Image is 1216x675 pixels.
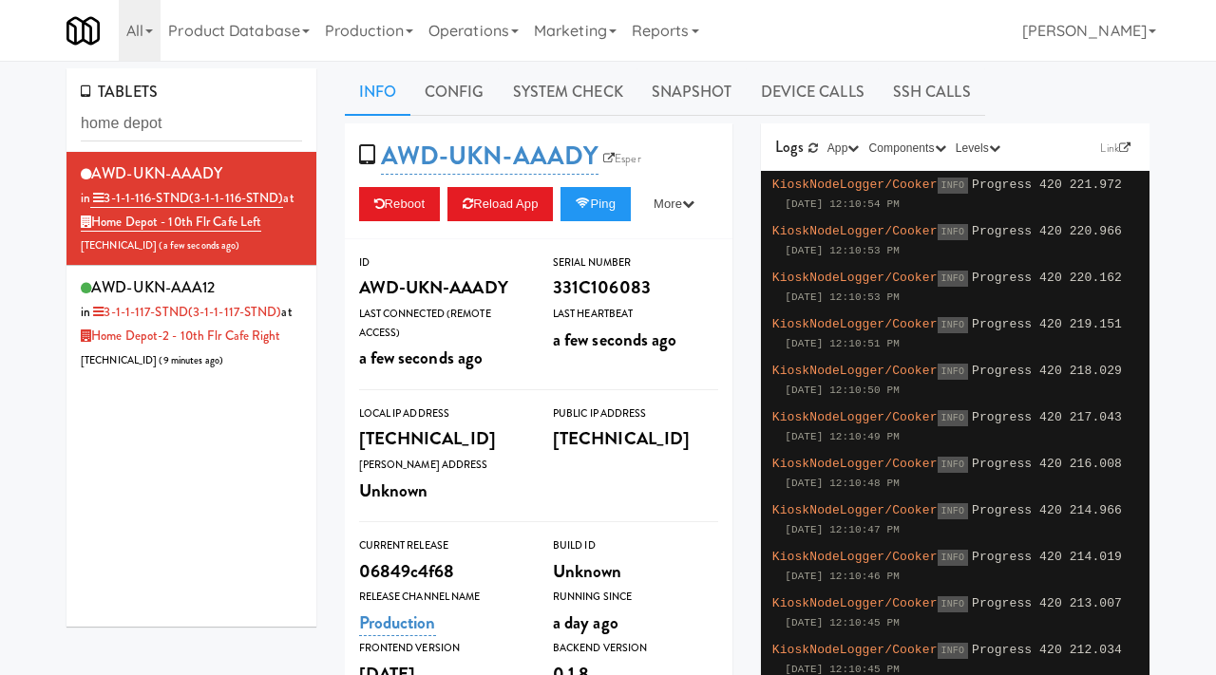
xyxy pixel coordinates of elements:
[938,317,968,333] span: INFO
[772,596,938,610] span: KioskNodeLogger/Cooker
[553,305,718,324] div: Last Heartbeat
[359,475,524,507] div: Unknown
[772,410,938,424] span: KioskNodeLogger/Cooker
[938,503,968,519] span: INFO
[91,162,222,184] span: AWD-UKN-AAADY
[553,272,718,304] div: 331C106083
[938,410,968,426] span: INFO
[772,643,938,657] span: KioskNodeLogger/Cooker
[81,189,283,208] span: in
[553,609,618,635] span: a day ago
[972,503,1122,517] span: Progress 420 214.966
[938,457,968,473] span: INFO
[864,139,951,158] button: Components
[81,303,281,321] span: in
[66,266,316,379] li: AWD-UKN-AAA12in 3-1-1-117-STND(3-1-1-117-STND)at Home Depot-2 - 10th Flr Cafe Right[TECHNICAL_ID]...
[785,384,900,396] span: [DATE] 12:10:50 PM
[410,68,499,116] a: Config
[359,555,524,588] div: 06849c4f68
[747,68,879,116] a: Device Calls
[81,81,158,103] span: TABLETS
[972,271,1122,285] span: Progress 420 220.162
[359,272,524,304] div: AWD-UKN-AAADY
[972,410,1122,424] span: Progress 420 217.043
[938,550,968,566] span: INFO
[553,536,718,555] div: Build Id
[972,364,1122,378] span: Progress 420 218.029
[938,178,968,194] span: INFO
[785,478,900,489] span: [DATE] 12:10:48 PM
[772,503,938,517] span: KioskNodeLogger/Cooker
[359,609,436,636] a: Production
[823,139,864,158] button: App
[447,187,553,221] button: Reload App
[972,317,1122,331] span: Progress 420 219.151
[553,588,718,607] div: Running Since
[972,596,1122,610] span: Progress 420 213.007
[972,224,1122,238] span: Progress 420 220.966
[775,136,803,158] span: Logs
[359,588,524,607] div: Release Channel Name
[381,138,598,175] a: AWD-UKN-AAADY
[90,189,283,208] a: 3-1-1-116-STND(3-1-1-116-STND)
[553,422,718,455] div: [TECHNICAL_ID]
[553,555,718,588] div: Unknown
[81,238,239,253] span: [TECHNICAL_ID] ( )
[499,68,637,116] a: System Check
[359,305,524,342] div: Last Connected (Remote Access)
[163,238,237,253] span: a few seconds ago
[972,643,1122,657] span: Progress 420 212.034
[785,291,900,303] span: [DATE] 12:10:53 PM
[359,187,441,221] button: Reboot
[785,664,900,675] span: [DATE] 12:10:45 PM
[785,245,900,256] span: [DATE] 12:10:53 PM
[81,106,302,141] input: Search tablets
[938,643,968,659] span: INFO
[785,198,900,210] span: [DATE] 12:10:54 PM
[345,68,410,116] a: Info
[81,327,281,345] a: Home Depot-2 - 10th Flr Cafe Right
[553,253,718,272] div: Serial Number
[359,404,524,423] div: Local IP Address
[938,271,968,287] span: INFO
[938,364,968,380] span: INFO
[879,68,985,116] a: SSH Calls
[772,178,938,192] span: KioskNodeLogger/Cooker
[785,524,900,535] span: [DATE] 12:10:47 PM
[81,303,293,345] span: at
[972,550,1122,564] span: Progress 420 214.019
[938,224,968,240] span: INFO
[553,404,718,423] div: Public IP Address
[553,327,677,352] span: a few seconds ago
[785,431,900,442] span: [DATE] 12:10:49 PM
[359,253,524,272] div: ID
[81,213,261,232] a: Home Depot - 10th Flr Cafe Left
[772,271,938,285] span: KioskNodeLogger/Cooker
[637,68,747,116] a: Snapshot
[560,187,631,221] button: Ping
[553,639,718,658] div: Backend Version
[66,14,100,47] img: Micromart
[81,189,294,232] span: at
[359,345,484,370] span: a few seconds ago
[359,456,524,475] div: [PERSON_NAME] Address
[359,536,524,555] div: Current Release
[1095,139,1135,158] a: Link
[938,596,968,612] span: INFO
[359,639,524,658] div: Frontend Version
[951,139,1005,158] button: Levels
[772,224,938,238] span: KioskNodeLogger/Cooker
[638,187,710,221] button: More
[772,550,938,564] span: KioskNodeLogger/Cooker
[189,189,284,207] span: (3-1-1-116-STND)
[359,422,524,455] div: [TECHNICAL_ID]
[81,353,223,367] span: [TECHNICAL_ID] ( )
[785,571,900,582] span: [DATE] 12:10:46 PM
[772,457,938,471] span: KioskNodeLogger/Cooker
[188,303,282,321] span: (3-1-1-117-STND)
[66,152,316,266] li: AWD-UKN-AAADYin 3-1-1-116-STND(3-1-1-116-STND)at Home Depot - 10th Flr Cafe Left[TECHNICAL_ID] (a...
[772,364,938,378] span: KioskNodeLogger/Cooker
[785,617,900,628] span: [DATE] 12:10:45 PM
[785,338,900,349] span: [DATE] 12:10:51 PM
[91,276,215,298] span: AWD-UKN-AAA12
